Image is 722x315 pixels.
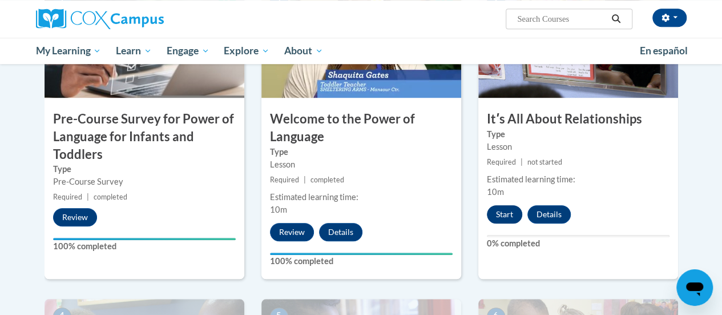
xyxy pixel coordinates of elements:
[29,38,109,64] a: My Learning
[277,38,330,64] a: About
[270,223,314,241] button: Review
[261,110,461,146] h3: Welcome to the Power of Language
[53,193,82,201] span: Required
[640,45,688,57] span: En español
[270,146,453,158] label: Type
[310,176,344,184] span: completed
[676,269,713,306] iframe: Button to launch messaging window
[270,253,453,255] div: Your progress
[94,193,127,201] span: completed
[36,9,241,29] a: Cox Campus
[270,158,453,171] div: Lesson
[116,44,152,58] span: Learn
[270,205,287,214] span: 10m
[27,38,695,64] div: Main menu
[45,110,244,163] h3: Pre-Course Survey for Power of Language for Infants and Toddlers
[216,38,277,64] a: Explore
[487,128,669,141] label: Type
[319,223,362,241] button: Details
[487,237,669,250] label: 0% completed
[284,44,323,58] span: About
[108,38,159,64] a: Learn
[527,205,571,224] button: Details
[487,205,522,224] button: Start
[521,158,523,166] span: |
[304,176,306,184] span: |
[224,44,269,58] span: Explore
[487,187,504,197] span: 10m
[167,44,209,58] span: Engage
[487,141,669,153] div: Lesson
[36,9,164,29] img: Cox Campus
[159,38,217,64] a: Engage
[478,110,678,128] h3: Itʹs All About Relationships
[516,12,607,26] input: Search Courses
[53,208,97,226] button: Review
[53,176,236,188] div: Pre-Course Survey
[527,158,562,166] span: not started
[87,193,89,201] span: |
[632,39,695,63] a: En español
[53,238,236,240] div: Your progress
[652,9,687,27] button: Account Settings
[35,44,101,58] span: My Learning
[607,12,624,26] button: Search
[270,176,299,184] span: Required
[270,255,453,268] label: 100% completed
[487,158,516,166] span: Required
[53,163,236,176] label: Type
[53,240,236,253] label: 100% completed
[270,191,453,204] div: Estimated learning time:
[487,173,669,186] div: Estimated learning time:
